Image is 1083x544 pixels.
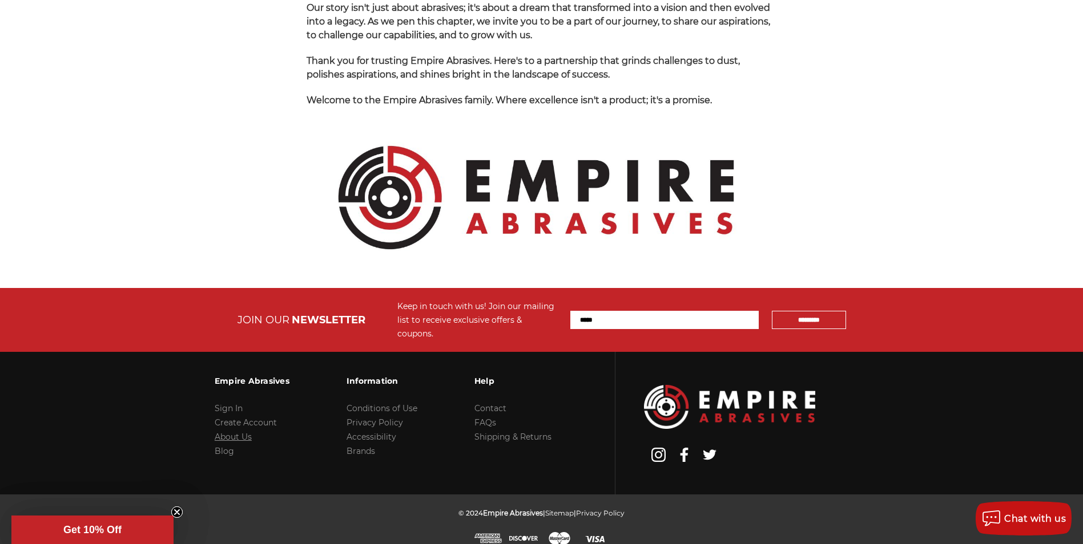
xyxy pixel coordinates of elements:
a: Privacy Policy [347,417,403,428]
img: Empire Abrasives Official Logo - Premium Quality Abrasives Supplier [307,119,766,276]
a: About Us [215,432,252,442]
a: Privacy Policy [576,509,625,517]
a: Sitemap [545,509,574,517]
span: Get 10% Off [63,524,122,535]
h3: Empire Abrasives [215,369,289,393]
a: Contact [474,403,506,413]
a: Accessibility [347,432,396,442]
span: JOIN OUR [237,314,289,326]
img: Empire Abrasives Logo Image [644,385,815,429]
span: Thank you for trusting Empire Abrasives. Here's to a partnership that grinds challenges to dust, ... [307,55,740,80]
p: © 2024 | | [458,506,625,520]
span: Empire Abrasives [483,509,543,517]
div: Get 10% OffClose teaser [11,515,174,544]
span: NEWSLETTER [292,314,365,326]
a: Blog [215,446,234,456]
a: Conditions of Use [347,403,417,413]
button: Chat with us [976,501,1072,535]
h3: Information [347,369,417,393]
a: Shipping & Returns [474,432,551,442]
a: FAQs [474,417,496,428]
span: Welcome to the Empire Abrasives family. Where excellence isn't a product; it's a promise. [307,95,712,105]
span: Chat with us [1004,513,1066,524]
div: Keep in touch with us! Join our mailing list to receive exclusive offers & coupons. [397,299,559,340]
button: Close teaser [171,506,183,518]
a: Create Account [215,417,277,428]
h3: Help [474,369,551,393]
a: Brands [347,446,375,456]
a: Sign In [215,403,243,413]
span: Our story isn't just about abrasives; it's about a dream that transformed into a vision and then ... [307,2,770,40]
